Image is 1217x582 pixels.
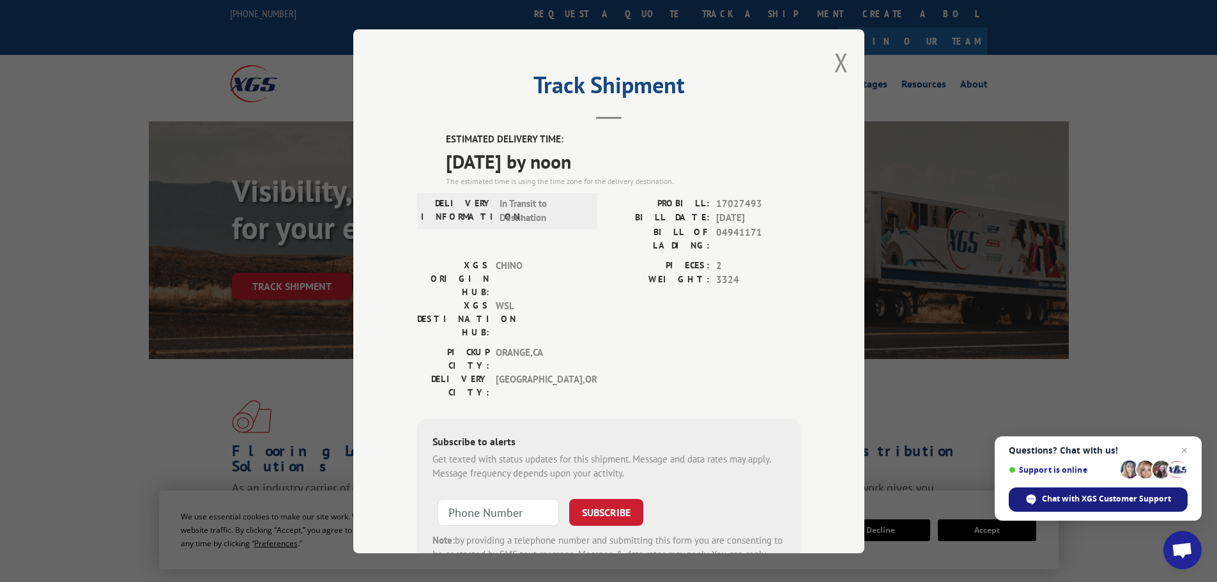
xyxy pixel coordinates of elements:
label: DELIVERY INFORMATION: [421,196,493,225]
span: In Transit to Destination [500,196,586,225]
label: XGS ORIGIN HUB: [417,258,489,298]
span: 3324 [716,273,800,287]
span: [GEOGRAPHIC_DATA] , OR [496,372,582,399]
div: Subscribe to alerts [432,433,785,452]
span: Close chat [1177,443,1192,458]
strong: Note: [432,533,455,546]
label: PROBILL: [609,196,710,211]
div: Get texted with status updates for this shipment. Message and data rates may apply. Message frequ... [432,452,785,480]
div: The estimated time is using the time zone for the delivery destination. [446,175,800,187]
span: WSL [496,298,582,339]
span: [DATE] by noon [446,146,800,175]
label: DELIVERY CITY: [417,372,489,399]
button: SUBSCRIBE [569,498,643,525]
label: PIECES: [609,258,710,273]
span: CHINO [496,258,582,298]
label: PICKUP CITY: [417,345,489,372]
label: XGS DESTINATION HUB: [417,298,489,339]
span: Questions? Chat with us! [1009,445,1188,456]
span: 04941171 [716,225,800,252]
span: ORANGE , CA [496,345,582,372]
input: Phone Number [438,498,559,525]
span: Chat with XGS Customer Support [1042,493,1171,505]
span: 17027493 [716,196,800,211]
h2: Track Shipment [417,76,800,100]
span: [DATE] [716,211,800,226]
label: BILL DATE: [609,211,710,226]
label: WEIGHT: [609,273,710,287]
label: BILL OF LADING: [609,225,710,252]
div: Chat with XGS Customer Support [1009,487,1188,512]
span: Support is online [1009,465,1116,475]
div: by providing a telephone number and submitting this form you are consenting to be contacted by SM... [432,533,785,576]
button: Close modal [834,45,848,79]
label: ESTIMATED DELIVERY TIME: [446,132,800,147]
span: 2 [716,258,800,273]
div: Open chat [1163,531,1202,569]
